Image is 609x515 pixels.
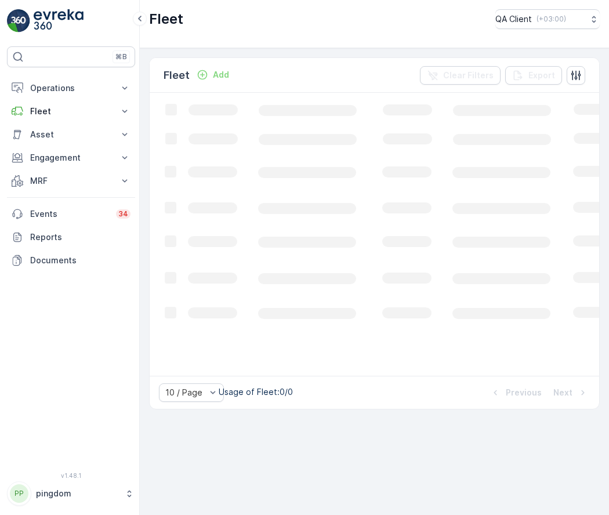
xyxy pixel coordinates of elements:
[164,67,190,84] p: Fleet
[7,146,135,169] button: Engagement
[7,481,135,506] button: PPpingdom
[495,9,600,29] button: QA Client(+03:00)
[7,123,135,146] button: Asset
[495,13,532,25] p: QA Client
[30,152,112,164] p: Engagement
[192,68,234,82] button: Add
[30,231,130,243] p: Reports
[488,386,543,400] button: Previous
[553,387,572,398] p: Next
[505,66,562,85] button: Export
[36,488,119,499] p: pingdom
[7,169,135,193] button: MRF
[30,106,112,117] p: Fleet
[30,255,130,266] p: Documents
[34,9,84,32] img: logo_light-DOdMpM7g.png
[443,70,494,81] p: Clear Filters
[30,208,109,220] p: Events
[420,66,501,85] button: Clear Filters
[7,249,135,272] a: Documents
[149,10,183,28] p: Fleet
[30,82,112,94] p: Operations
[7,472,135,479] span: v 1.48.1
[506,387,542,398] p: Previous
[10,484,28,503] div: PP
[30,175,112,187] p: MRF
[213,69,229,81] p: Add
[7,100,135,123] button: Fleet
[7,77,135,100] button: Operations
[536,14,566,24] p: ( +03:00 )
[118,209,128,219] p: 34
[528,70,555,81] p: Export
[7,226,135,249] a: Reports
[115,52,127,61] p: ⌘B
[552,386,590,400] button: Next
[7,202,135,226] a: Events34
[7,9,30,32] img: logo
[219,386,293,398] p: Usage of Fleet : 0/0
[30,129,112,140] p: Asset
